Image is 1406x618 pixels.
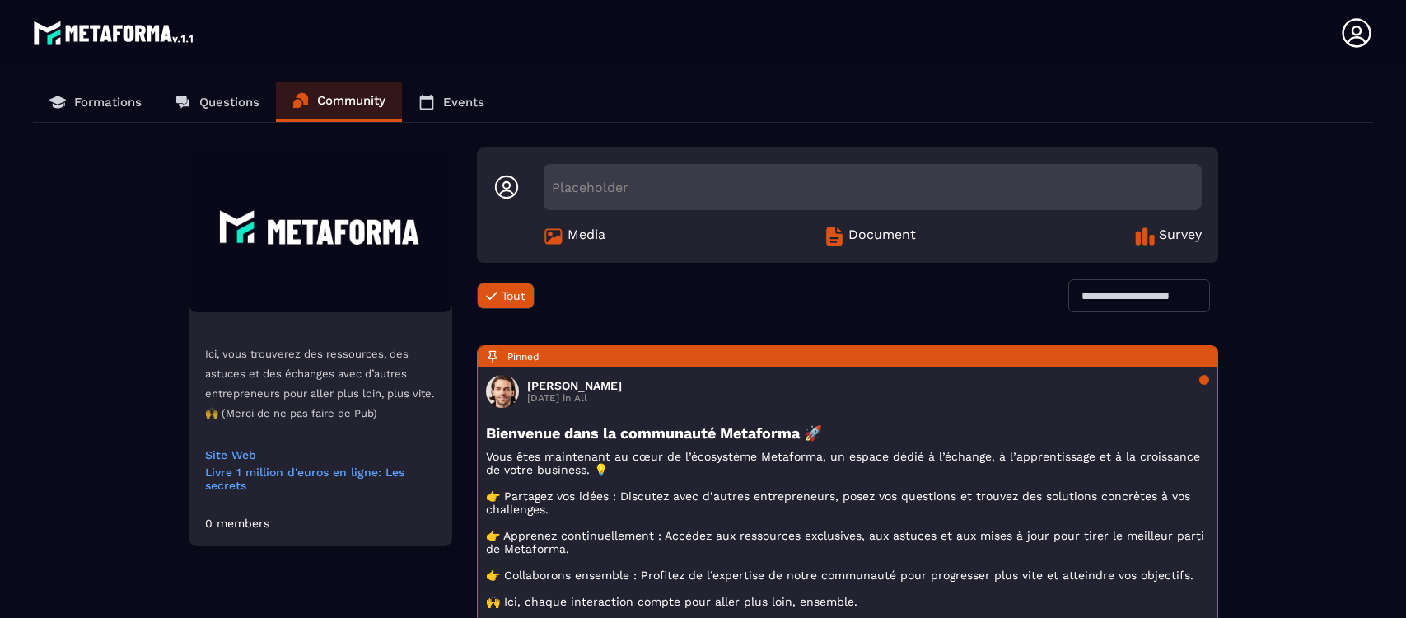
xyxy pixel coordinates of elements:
[317,93,385,108] p: Community
[205,448,436,461] a: Site Web
[527,379,622,392] h3: [PERSON_NAME]
[205,466,436,492] a: Livre 1 million d'euros en ligne: Les secrets
[74,95,142,110] p: Formations
[33,82,158,122] a: Formations
[502,289,525,302] span: Tout
[507,351,540,363] span: Pinned
[527,392,622,404] p: [DATE] in All
[402,82,501,122] a: Events
[1159,227,1202,246] span: Survey
[848,227,916,246] span: Document
[544,164,1202,210] div: Placeholder
[276,82,402,122] a: Community
[205,517,269,530] div: 0 members
[33,16,196,49] img: logo
[189,147,452,312] img: Community background
[199,95,259,110] p: Questions
[568,227,605,246] span: Media
[158,82,276,122] a: Questions
[443,95,484,110] p: Events
[205,344,436,424] p: Ici, vous trouverez des ressources, des astuces et des échanges avec d’autres entrepreneurs pour ...
[486,424,1209,442] h3: Bienvenue dans la communauté Metaforma 🚀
